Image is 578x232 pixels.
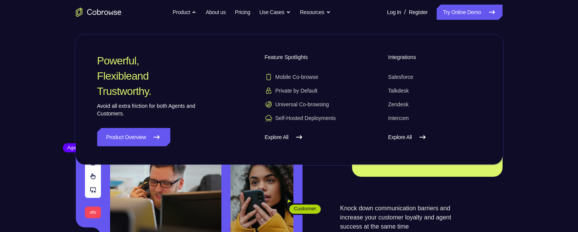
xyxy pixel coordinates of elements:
[265,73,319,81] span: Mobile Co-browse
[265,128,358,146] a: Explore All
[388,114,481,122] a: Intercom
[265,53,358,67] span: Feature Spotlights
[265,101,358,108] a: Universal Co-browsingUniversal Co-browsing
[388,101,409,108] span: Zendesk
[300,5,331,20] button: Resources
[387,5,401,20] a: Log In
[409,5,427,20] a: Register
[206,5,226,20] a: About us
[404,8,406,17] span: /
[235,5,250,20] a: Pricing
[388,73,413,81] span: Salesforce
[173,5,197,20] button: Product
[265,73,272,81] img: Mobile Co-browse
[97,128,171,146] a: Product Overview
[265,101,272,108] img: Universal Co-browsing
[388,101,481,108] a: Zendesk
[388,128,481,146] a: Explore All
[265,114,358,122] a: Self-Hosted DeploymentsSelf-Hosted Deployments
[388,53,481,67] span: Integrations
[388,73,481,81] a: Salesforce
[97,102,204,117] p: Avoid all extra friction for both Agents and Customers.
[265,114,336,122] span: Self-Hosted Deployments
[388,87,409,94] span: Talkdesk
[340,204,465,231] p: Knock down communication barriers and increase your customer loyalty and agent success at the sam...
[265,87,318,94] span: Private by Default
[388,114,409,122] span: Intercom
[259,5,291,20] button: Use Cases
[265,87,272,94] img: Private by Default
[265,87,358,94] a: Private by DefaultPrivate by Default
[388,87,481,94] a: Talkdesk
[97,53,204,99] h2: Powerful, Flexible and Trustworthy.
[265,114,272,122] img: Self-Hosted Deployments
[437,5,502,20] a: Try Online Demo
[76,8,122,17] a: Go to the home page
[265,73,358,81] a: Mobile Co-browseMobile Co-browse
[265,101,329,108] span: Universal Co-browsing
